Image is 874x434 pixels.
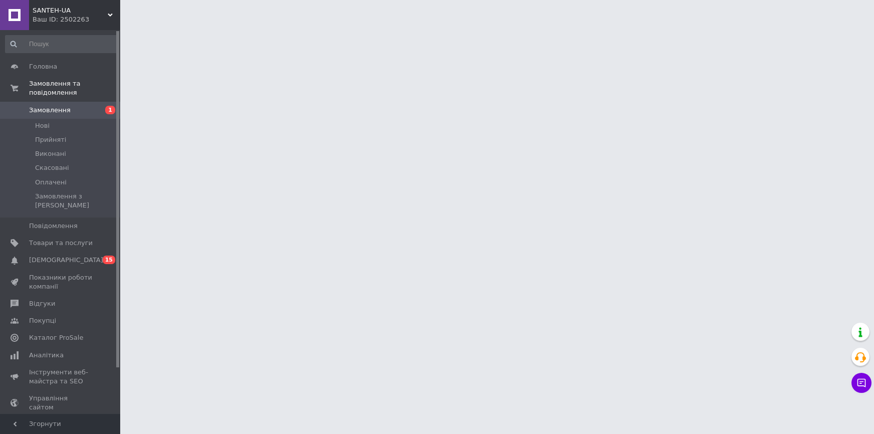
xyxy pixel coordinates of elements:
span: Покупці [29,316,56,325]
button: Чат з покупцем [851,373,871,393]
span: Прийняті [35,135,66,144]
span: Показники роботи компанії [29,273,93,291]
span: Каталог ProSale [29,333,83,342]
span: [DEMOGRAPHIC_DATA] [29,256,103,265]
span: Відгуки [29,299,55,308]
span: Замовлення з [PERSON_NAME] [35,192,117,210]
span: Управління сайтом [29,394,93,412]
div: Ваш ID: 2502263 [33,15,120,24]
span: 1 [105,106,115,114]
span: SANTEH-UA [33,6,108,15]
span: Виконані [35,149,66,158]
span: Товари та послуги [29,239,93,248]
span: Аналітика [29,351,64,360]
span: Замовлення [29,106,71,115]
span: Скасовані [35,163,69,172]
span: Інструменти веб-майстра та SEO [29,368,93,386]
span: 15 [103,256,115,264]
span: Нові [35,121,50,130]
span: Повідомлення [29,222,78,231]
input: Пошук [5,35,118,53]
span: Головна [29,62,57,71]
span: Замовлення та повідомлення [29,79,120,97]
span: Оплачені [35,178,67,187]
